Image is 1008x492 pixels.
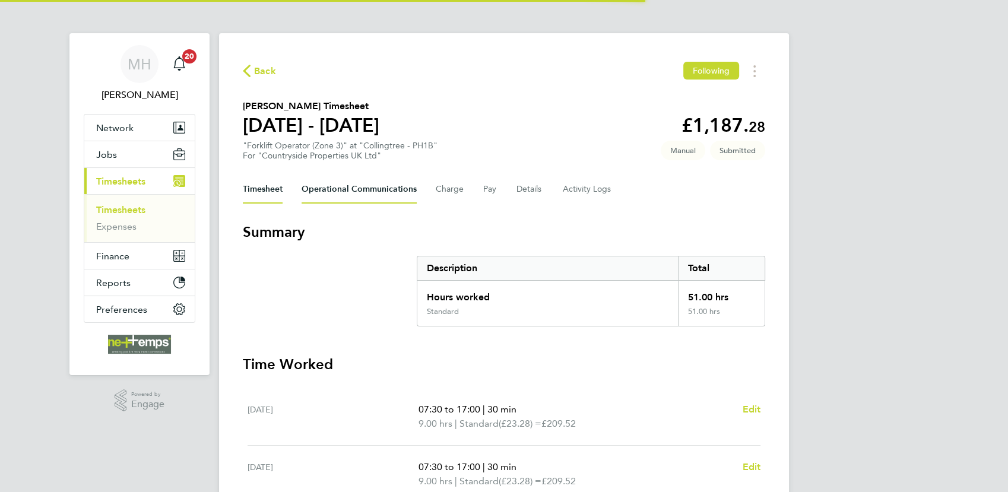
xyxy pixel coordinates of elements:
[749,118,765,135] span: 28
[96,149,117,160] span: Jobs
[678,256,765,280] div: Total
[96,221,137,232] a: Expenses
[541,475,576,487] span: £209.52
[69,33,210,375] nav: Main navigation
[243,175,283,204] button: Timesheet
[96,204,145,215] a: Timesheets
[243,99,379,113] h2: [PERSON_NAME] Timesheet
[516,175,544,204] button: Details
[243,141,438,161] div: "Forklift Operator (Zone 3)" at "Collingtree - PH1B"
[248,402,419,431] div: [DATE]
[742,402,760,417] a: Edit
[248,460,419,488] div: [DATE]
[419,418,452,429] span: 9.00 hrs
[499,418,541,429] span: (£23.28) =
[417,281,678,307] div: Hours worked
[541,418,576,429] span: £209.52
[419,461,480,472] span: 07:30 to 17:00
[243,223,765,242] h3: Summary
[459,417,499,431] span: Standard
[483,461,485,472] span: |
[96,277,131,288] span: Reports
[427,307,459,316] div: Standard
[487,404,516,415] span: 30 min
[487,461,516,472] span: 30 min
[182,49,196,64] span: 20
[84,296,195,322] button: Preferences
[710,141,765,160] span: This timesheet is Submitted.
[742,461,760,472] span: Edit
[84,115,195,141] button: Network
[744,62,765,80] button: Timesheets Menu
[243,64,276,78] button: Back
[563,175,613,204] button: Activity Logs
[96,250,129,262] span: Finance
[419,404,480,415] span: 07:30 to 17:00
[84,335,195,354] a: Go to home page
[681,114,765,137] app-decimal: £1,187.
[84,88,195,102] span: Michael Hallam
[661,141,705,160] span: This timesheet was manually created.
[417,256,765,326] div: Summary
[678,307,765,326] div: 51.00 hrs
[84,45,195,102] a: MH[PERSON_NAME]
[243,151,438,161] div: For "Countryside Properties UK Ltd"
[84,243,195,269] button: Finance
[128,56,151,72] span: MH
[483,175,497,204] button: Pay
[455,418,457,429] span: |
[499,475,541,487] span: (£23.28) =
[302,175,417,204] button: Operational Communications
[455,475,457,487] span: |
[131,389,164,399] span: Powered by
[459,474,499,488] span: Standard
[417,256,678,280] div: Description
[678,281,765,307] div: 51.00 hrs
[96,304,147,315] span: Preferences
[84,194,195,242] div: Timesheets
[742,404,760,415] span: Edit
[96,176,145,187] span: Timesheets
[131,399,164,410] span: Engage
[108,335,171,354] img: net-temps-logo-retina.png
[693,65,730,76] span: Following
[167,45,191,83] a: 20
[96,122,134,134] span: Network
[243,113,379,137] h1: [DATE] - [DATE]
[84,141,195,167] button: Jobs
[742,460,760,474] a: Edit
[483,404,485,415] span: |
[419,475,452,487] span: 9.00 hrs
[84,168,195,194] button: Timesheets
[84,269,195,296] button: Reports
[254,64,276,78] span: Back
[683,62,739,80] button: Following
[436,175,464,204] button: Charge
[243,355,765,374] h3: Time Worked
[115,389,165,412] a: Powered byEngage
